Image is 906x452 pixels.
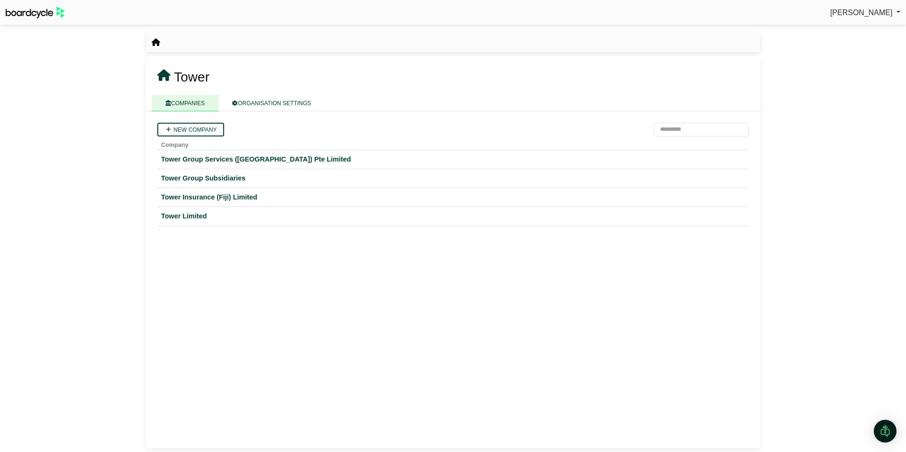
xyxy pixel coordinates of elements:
a: Tower Group Subsidiaries [161,173,745,184]
div: Open Intercom Messenger [874,420,897,443]
a: Tower Group Services ([GEOGRAPHIC_DATA]) Pte Limited [161,154,745,165]
a: COMPANIES [152,95,218,111]
img: BoardcycleBlackGreen-aaafeed430059cb809a45853b8cf6d952af9d84e6e89e1f1685b34bfd5cb7d64.svg [6,7,64,18]
a: New company [157,123,224,136]
nav: breadcrumb [152,36,160,49]
a: Tower Insurance (Fiji) Limited [161,192,745,203]
a: Tower Limited [161,211,745,222]
a: ORGANISATION SETTINGS [218,95,325,111]
th: Company [157,136,749,150]
span: Tower [174,70,209,84]
a: [PERSON_NAME] [830,7,900,19]
span: [PERSON_NAME] [830,9,893,17]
